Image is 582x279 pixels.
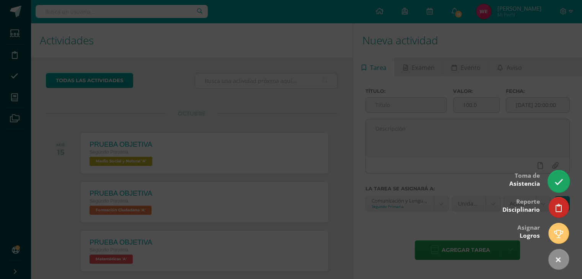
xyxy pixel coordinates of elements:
span: Asistencia [509,180,540,188]
div: Reporte [502,193,540,217]
div: Toma de [509,167,540,191]
span: Disciplinario [502,206,540,214]
div: Asignar [517,219,540,243]
span: Logros [520,232,540,240]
